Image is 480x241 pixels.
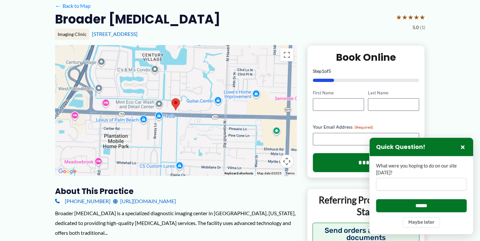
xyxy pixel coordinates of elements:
[402,11,408,23] span: ★
[420,23,425,32] span: (1)
[55,196,110,206] a: [PHONE_NUMBER]
[280,155,293,168] button: Map camera controls
[322,68,324,74] span: 1
[355,125,373,130] span: (Required)
[280,48,293,61] button: Toggle fullscreen view
[408,11,414,23] span: ★
[313,90,364,96] label: First Name
[285,171,295,175] a: Terms (opens in new tab)
[225,171,253,176] button: Keyboard shortcuts
[368,90,419,96] label: Last Name
[313,51,419,64] h2: Book Online
[414,11,419,23] span: ★
[376,143,425,151] h3: Quick Question!
[328,68,331,74] span: 5
[55,29,89,40] div: Imaging Clinic
[376,163,467,176] label: What were you hoping to do on our site [DATE]?
[403,217,440,228] button: Maybe later
[55,186,297,196] h3: About this practice
[113,196,176,206] a: [URL][DOMAIN_NAME]
[413,23,419,32] span: 5.0
[57,167,78,176] a: Open this area in Google Maps (opens a new window)
[313,124,419,130] label: Your Email Address
[55,208,297,237] div: Broader [MEDICAL_DATA] is a specialized diagnostic imaging center in [GEOGRAPHIC_DATA], [US_STATE...
[459,143,467,151] button: Close
[92,31,138,37] a: [STREET_ADDRESS]
[257,171,282,175] span: Map data ©2025
[419,11,425,23] span: ★
[57,167,78,176] img: Google
[55,3,61,9] span: ←
[55,1,91,11] a: ←Back to Map
[313,69,419,73] p: Step of
[55,11,220,27] h2: Broader [MEDICAL_DATA]
[313,194,420,218] p: Referring Providers and Staff
[396,11,402,23] span: ★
